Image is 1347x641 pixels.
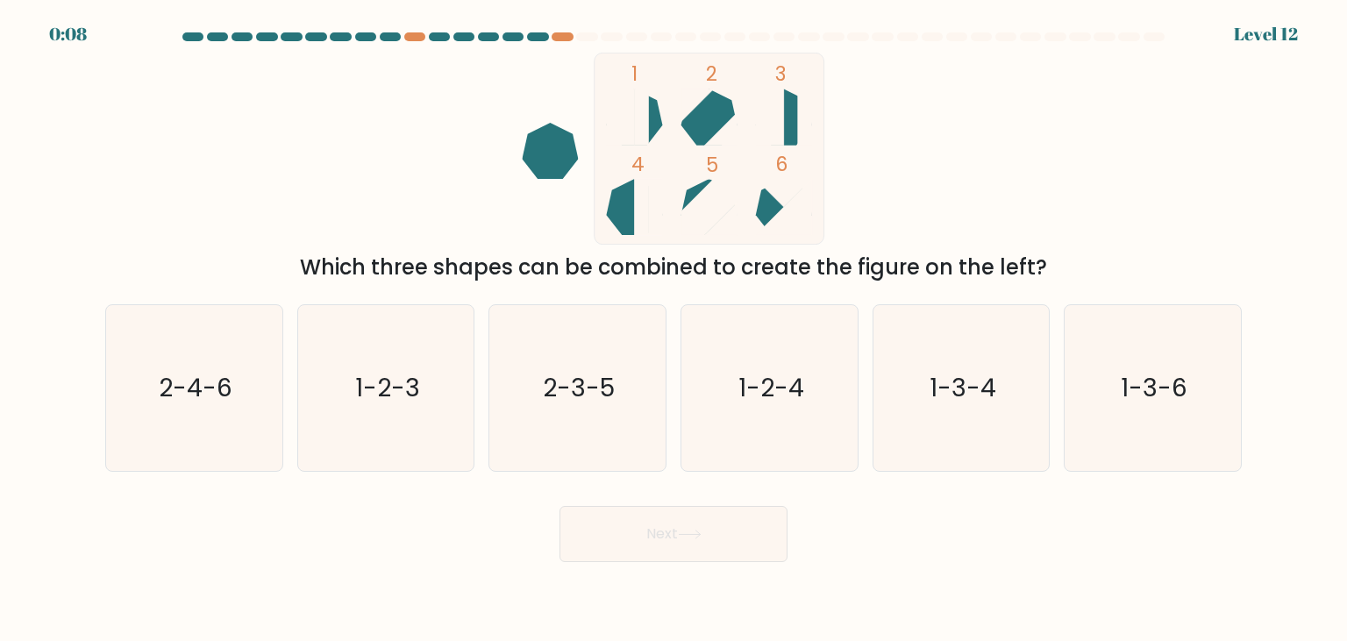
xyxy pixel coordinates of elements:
tspan: 1 [632,60,638,88]
text: 1-2-4 [738,370,804,405]
text: 2-4-6 [159,370,232,405]
button: Next [559,506,788,562]
div: 0:08 [49,21,87,47]
tspan: 3 [776,60,787,88]
text: 1-3-6 [1121,370,1187,405]
tspan: 2 [707,60,718,88]
text: 1-2-3 [355,370,420,405]
tspan: 6 [776,150,788,178]
div: Level 12 [1234,21,1298,47]
div: Which three shapes can be combined to create the figure on the left? [116,252,1231,283]
tspan: 4 [632,150,645,178]
text: 2-3-5 [544,370,616,405]
text: 1-3-4 [930,370,996,405]
tspan: 5 [707,151,719,179]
